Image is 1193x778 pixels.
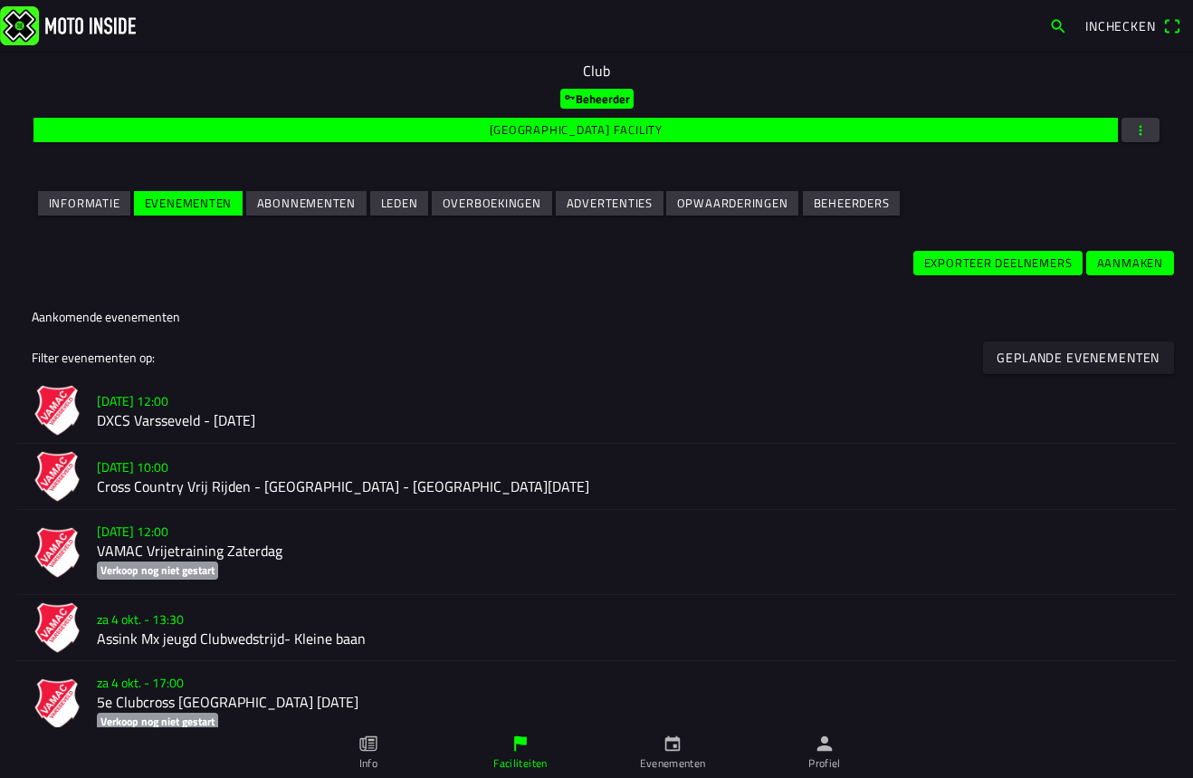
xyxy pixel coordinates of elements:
[100,562,215,579] ion-text: Verkoop nog niet gestart
[815,734,835,754] ion-icon: person
[1076,10,1189,41] a: Incheckenqr scanner
[1040,10,1076,41] a: search
[640,755,706,772] ion-label: Evenementen
[663,734,682,754] ion-icon: calendar
[997,351,1160,364] ion-text: Geplande evenementen
[32,307,180,326] ion-label: Aankomende evenementen
[32,385,82,436] img: qaiuHcGyss22570fqZKCwYI5GvCJxDNyPIX6KLCV.png
[358,734,378,754] ion-icon: paper
[97,610,184,629] ion-text: za 4 okt. - 13:30
[100,713,215,730] ion-text: Verkoop nog niet gestart
[493,755,547,772] ion-label: Faciliteiten
[38,191,130,216] ion-button: Informatie
[32,451,82,502] img: sYA0MdzM3v5BmRmgsWJ1iVL40gp2Fa8khKo0Qj80.png
[808,755,841,772] ion-label: Profiel
[32,60,1161,82] p: Club
[564,91,576,103] ion-icon: key
[359,755,377,772] ion-label: Info
[803,191,900,216] ion-button: Beheerders
[97,522,168,541] ion-text: [DATE] 12:00
[97,391,168,410] ion-text: [DATE] 12:00
[134,191,243,216] ion-button: Evenementen
[1086,251,1174,275] ion-button: Aanmaken
[32,348,155,367] ion-label: Filter evenementen op:
[97,478,1161,495] h2: Cross Country Vrij Rijden - [GEOGRAPHIC_DATA] - [GEOGRAPHIC_DATA][DATE]
[33,118,1118,142] ion-button: [GEOGRAPHIC_DATA] facility
[246,191,367,216] ion-button: Abonnementen
[913,251,1083,275] ion-button: Exporteer deelnemers
[32,527,82,578] img: HOgAL8quJYoJv3riF2AwwN3Fsh4s3VskIwtzKrvK.png
[556,191,663,216] ion-button: Advertenties
[666,191,798,216] ion-button: Opwaarderingen
[97,673,184,692] ion-text: za 4 okt. - 17:00
[560,89,634,109] ion-badge: Beheerder
[97,630,1161,648] h2: Assink Mx jeugd Clubwedstrijd- Kleine baan
[32,602,82,653] img: ZiMvYVZeh8Q3pzVT7YQ4DAs1mqgIOfSJhsW7E37y.png
[97,543,1161,560] h2: VAMAC Vrijetraining Zaterdag
[97,412,1161,429] h2: DXCS Varsseveld - [DATE]
[32,678,82,729] img: RCTlZ8ufU0cHbSOLH27cdPPHUYlprQ8cN3umioi6.png
[97,457,168,476] ion-text: [DATE] 10:00
[511,734,530,754] ion-icon: flag
[1085,16,1156,35] span: Inchecken
[370,191,428,216] ion-button: Leden
[432,191,552,216] ion-button: Overboekingen
[97,694,1161,711] h2: 5e Clubcross [GEOGRAPHIC_DATA] [DATE]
